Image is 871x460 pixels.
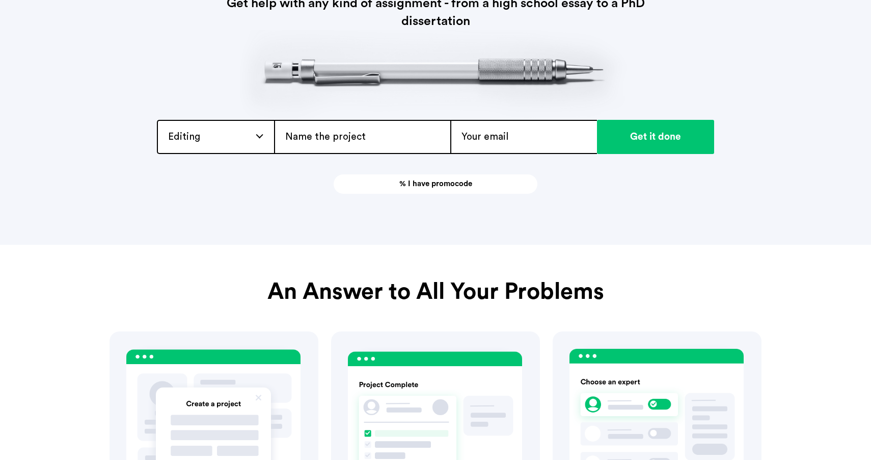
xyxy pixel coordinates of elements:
[257,275,614,309] h2: An Answer to All Your Problems
[168,131,200,143] span: Editing
[450,120,597,154] input: Your email
[240,30,631,119] img: header-pict.png
[274,120,450,154] input: Name the project
[334,174,537,194] a: % I have promocode
[597,120,714,154] input: Get it done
